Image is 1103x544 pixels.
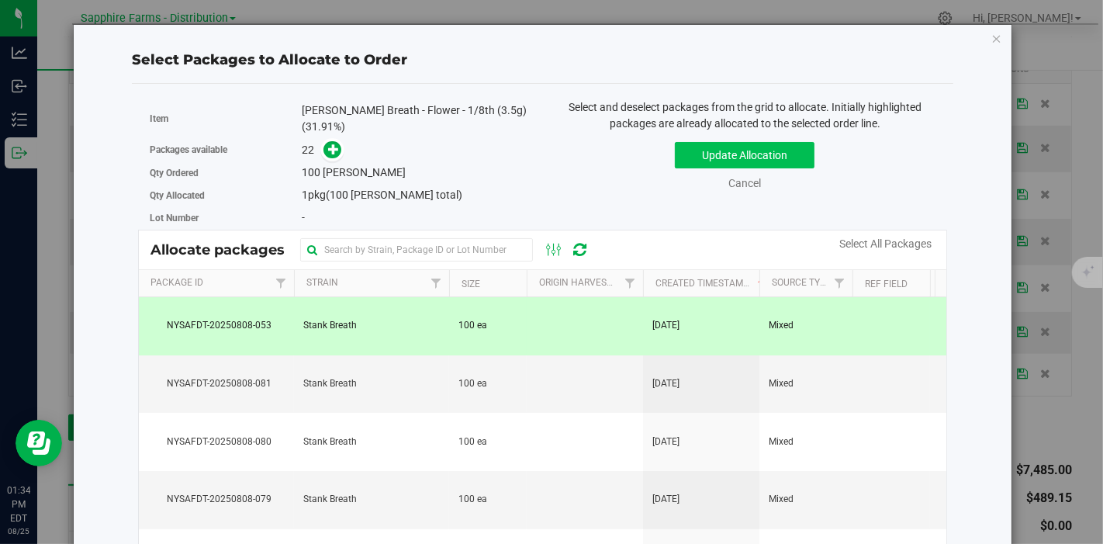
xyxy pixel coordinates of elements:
[300,238,533,262] input: Search by Strain, Package ID or Lot Number
[302,189,308,201] span: 1
[728,177,761,189] a: Cancel
[655,278,767,289] a: Created Timestamp
[150,166,303,180] label: Qty Ordered
[302,166,320,178] span: 100
[132,50,953,71] div: Select Packages to Allocate to Order
[675,142,814,168] button: Update Allocation
[268,270,294,296] a: Filter
[539,277,617,288] a: Origin Harvests
[769,318,794,333] span: Mixed
[772,277,832,288] a: Source Type
[150,277,203,288] a: Package Id
[302,102,531,135] div: [PERSON_NAME] Breath - Flower - 1/8th (3.5g) (31.91%)
[150,211,303,225] label: Lot Number
[769,376,794,391] span: Mixed
[458,318,487,333] span: 100 ea
[302,211,305,223] span: -
[323,166,406,178] span: [PERSON_NAME]
[148,376,285,391] span: NYSAFDT-20250808-081
[148,492,285,507] span: NYSAFDT-20250808-079
[303,492,357,507] span: Stank Breath
[150,241,300,258] span: Allocate packages
[865,279,908,289] a: Ref Field
[302,144,314,156] span: 22
[458,435,487,449] span: 100 ea
[617,270,643,296] a: Filter
[462,279,480,289] a: Size
[652,376,679,391] span: [DATE]
[769,435,794,449] span: Mixed
[302,189,462,201] span: pkg
[839,237,932,250] a: Select All Packages
[458,376,487,391] span: 100 ea
[303,318,357,333] span: Stank Breath
[424,270,449,296] a: Filter
[306,277,338,288] a: Strain
[569,101,921,130] span: Select and deselect packages from the grid to allocate. Initially highlighted packages are alread...
[150,112,303,126] label: Item
[652,318,679,333] span: [DATE]
[150,189,303,203] label: Qty Allocated
[652,435,679,449] span: [DATE]
[458,492,487,507] span: 100 ea
[303,435,357,449] span: Stank Breath
[303,376,357,391] span: Stank Breath
[148,435,285,449] span: NYSAFDT-20250808-080
[148,318,285,333] span: NYSAFDT-20250808-053
[150,143,303,157] label: Packages available
[16,420,62,466] iframe: Resource center
[827,270,852,296] a: Filter
[769,492,794,507] span: Mixed
[652,492,679,507] span: [DATE]
[326,189,462,201] span: (100 [PERSON_NAME] total)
